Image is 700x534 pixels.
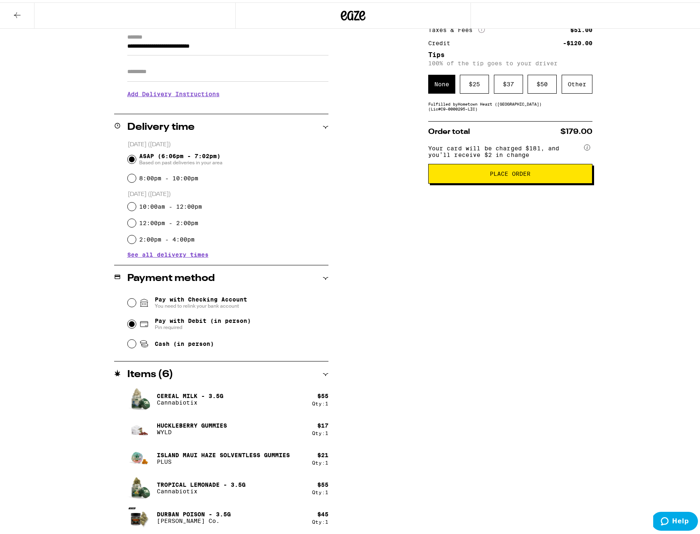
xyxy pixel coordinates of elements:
[157,515,231,522] p: [PERSON_NAME] Co.
[494,72,523,91] div: $ 37
[157,426,227,433] p: WYLD
[127,474,150,497] img: Cannabiotix - Tropical Lemonade - 3.5g
[127,415,150,438] img: WYLD - Huckleberry Gummies
[428,49,592,56] h5: Tips
[428,126,470,133] span: Order total
[157,479,246,486] p: Tropical Lemonade - 3.5g
[428,38,456,44] div: Credit
[312,428,328,433] div: Qty: 1
[139,201,202,207] label: 10:00am - 12:00pm
[563,38,592,44] div: -$120.00
[157,486,246,492] p: Cannabiotix
[312,517,328,522] div: Qty: 1
[139,217,198,224] label: 12:00pm - 2:00pm
[317,390,328,397] div: $ 55
[317,449,328,456] div: $ 21
[127,385,150,408] img: Cannabiotix - Cereal Milk - 3.5g
[155,315,251,322] span: Pay with Debit (in person)
[428,140,583,156] span: Your card will be charged $181, and you’ll receive $2 in change
[428,24,485,31] div: Taxes & Fees
[317,479,328,486] div: $ 55
[127,120,195,130] h2: Delivery time
[157,509,231,515] p: Durban Poison - 3.5g
[127,271,215,281] h2: Payment method
[127,444,150,467] img: PLUS - Island Maui Haze Solventless Gummies
[155,294,247,307] span: Pay with Checking Account
[428,58,592,64] p: 100% of the tip goes to your driver
[139,234,195,240] label: 2:00pm - 4:00pm
[128,188,328,196] p: [DATE] ([DATE])
[139,150,223,163] span: ASAP (6:06pm - 7:02pm)
[155,300,247,307] span: You need to relink your bank account
[128,138,328,146] p: [DATE] ([DATE])
[157,397,223,403] p: Cannabiotix
[562,72,592,91] div: Other
[560,126,592,133] span: $179.00
[490,168,530,174] span: Place Order
[460,72,489,91] div: $ 25
[157,390,223,397] p: Cereal Milk - 3.5g
[139,157,223,163] span: Based on past deliveries in your area
[157,420,227,426] p: Huckleberry Gummies
[155,338,214,345] span: Cash (in person)
[157,456,290,463] p: PLUS
[312,398,328,404] div: Qty: 1
[127,101,328,108] p: We'll contact you at [PHONE_NUMBER] when we arrive
[127,504,150,527] img: Claybourne Co. - Durban Poison - 3.5g
[428,161,592,181] button: Place Order
[428,72,455,91] div: None
[139,173,198,179] label: 8:00pm - 10:00pm
[312,487,328,493] div: Qty: 1
[653,509,698,530] iframe: Opens a widget where you can find more information
[157,449,290,456] p: Island Maui Haze Solventless Gummies
[317,420,328,426] div: $ 17
[428,99,592,109] div: Fulfilled by Hometown Heart ([GEOGRAPHIC_DATA]) (Lic# C9-0000295-LIC )
[155,322,251,328] span: Pin required
[528,72,557,91] div: $ 50
[127,82,328,101] h3: Add Delivery Instructions
[570,25,592,30] div: $51.00
[127,249,209,255] button: See all delivery times
[312,458,328,463] div: Qty: 1
[317,509,328,515] div: $ 45
[127,367,173,377] h2: Items ( 6 )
